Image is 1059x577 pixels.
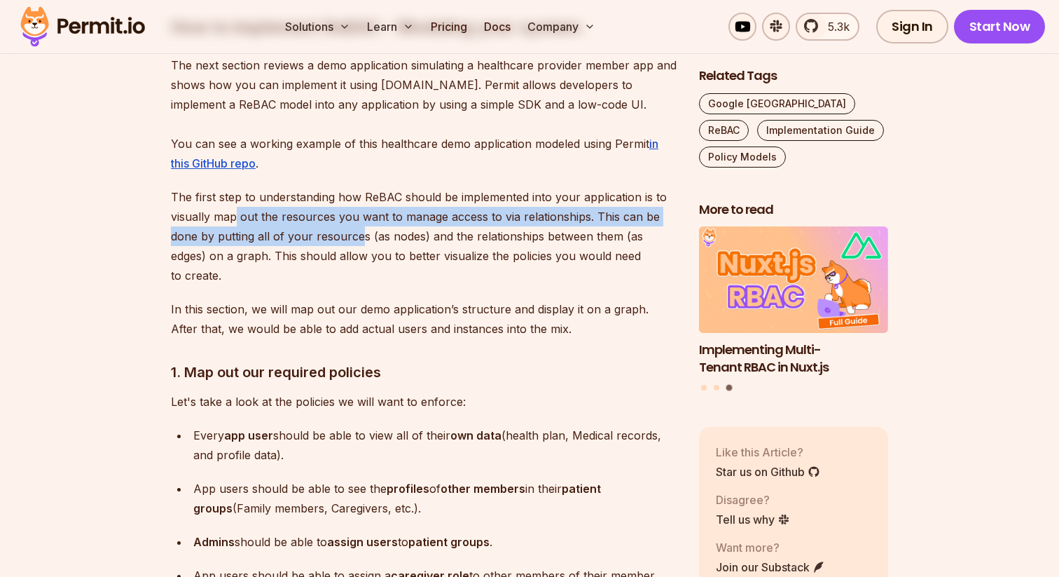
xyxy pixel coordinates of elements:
p: Want more? [716,539,825,556]
button: Go to slide 2 [714,386,719,391]
span: 5.3k [819,18,850,35]
a: Start Now [954,10,1046,43]
p: App users should be able to see the of in their (Family members, Caregivers, etc.). [193,479,677,518]
h2: Related Tags [699,67,888,85]
p: should be able to to . [193,532,677,552]
p: Like this Article? [716,444,820,461]
a: Implementation Guide [757,120,884,141]
strong: own data [450,428,501,442]
button: Go to slide 3 [726,385,732,391]
button: Learn [361,13,420,41]
strong: profiles [387,482,429,496]
a: Sign In [876,10,948,43]
button: Go to slide 1 [701,386,707,391]
p: Let's take a look at the policies we will want to enforce: [171,392,677,412]
a: Tell us why [716,511,790,528]
strong: assign users [327,535,398,549]
h3: 1. Map out our required policies [171,361,677,383]
p: The first step to understanding how ReBAC should be implemented into your application is to visua... [171,187,677,285]
strong: app user [224,428,273,442]
p: The next section reviews a demo application simulating a healthcare provider member app and shows... [171,55,677,173]
a: Policy Models [699,147,786,168]
strong: other members [441,482,525,496]
div: Posts [699,227,888,393]
a: Join our Substack [716,559,825,576]
button: Company [522,13,601,41]
strong: Admins [193,535,235,549]
a: Google [GEOGRAPHIC_DATA] [699,93,855,114]
img: Implementing Multi-Tenant RBAC in Nuxt.js [699,227,888,334]
a: Pricing [425,13,473,41]
li: 3 of 3 [699,227,888,376]
p: Every should be able to view all of their (health plan, Medical records, and profile data). [193,426,677,465]
a: Docs [478,13,516,41]
button: Solutions [279,13,356,41]
img: Permit logo [14,3,151,50]
p: In this section, we will map out our demo application’s structure and display it on a graph. Afte... [171,299,677,339]
h3: Implementing Multi-Tenant RBAC in Nuxt.js [699,341,888,376]
strong: patient groups [408,535,490,549]
a: ReBAC [699,120,749,141]
a: 5.3k [796,13,859,41]
a: Star us on Github [716,463,820,480]
h2: More to read [699,201,888,219]
p: Disagree? [716,491,790,508]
